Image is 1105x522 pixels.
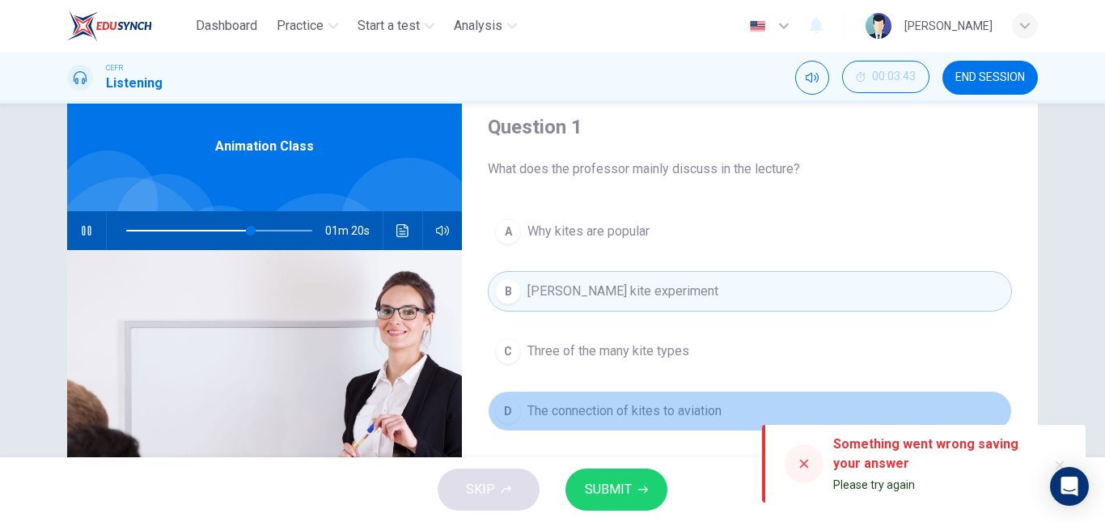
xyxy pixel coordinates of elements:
[942,61,1038,95] button: END SESSION
[106,62,123,74] span: CEFR
[872,70,916,83] span: 00:03:43
[67,10,152,42] img: EduSynch logo
[495,338,521,364] div: C
[527,282,718,301] span: [PERSON_NAME] kite experiment
[488,211,1012,252] button: AWhy kites are popular
[106,74,163,93] h1: Listening
[585,478,632,501] span: SUBMIT
[527,222,650,241] span: Why kites are popular
[795,61,829,95] div: Mute
[495,219,521,244] div: A
[1050,467,1089,506] div: Open Intercom Messenger
[842,61,929,95] div: Hide
[747,20,768,32] img: en
[833,478,915,491] span: Please try again
[495,398,521,424] div: D
[527,342,689,361] span: Three of the many kite types
[358,16,420,36] span: Start a test
[390,211,416,250] button: Click to see the audio transcription
[565,469,667,511] button: SUBMIT
[277,16,324,36] span: Practice
[904,16,993,36] div: [PERSON_NAME]
[454,16,502,36] span: Analysis
[196,16,257,36] span: Dashboard
[488,331,1012,371] button: CThree of the many kite types
[67,10,189,42] a: EduSynch logo
[842,61,929,93] button: 00:03:43
[488,391,1012,431] button: DThe connection of kites to aviation
[325,211,383,250] span: 01m 20s
[270,11,345,40] button: Practice
[488,271,1012,312] button: B[PERSON_NAME] kite experiment
[955,71,1025,84] span: END SESSION
[351,11,441,40] button: Start a test
[215,137,314,156] span: Animation Class
[488,114,1012,140] h4: Question 1
[189,11,264,40] button: Dashboard
[527,401,722,421] span: The connection of kites to aviation
[447,11,523,40] button: Analysis
[866,13,891,39] img: Profile picture
[488,159,1012,179] span: What does the professor mainly discuss in the lecture?
[495,278,521,304] div: B
[833,435,1034,473] div: Something went wrong saving your answer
